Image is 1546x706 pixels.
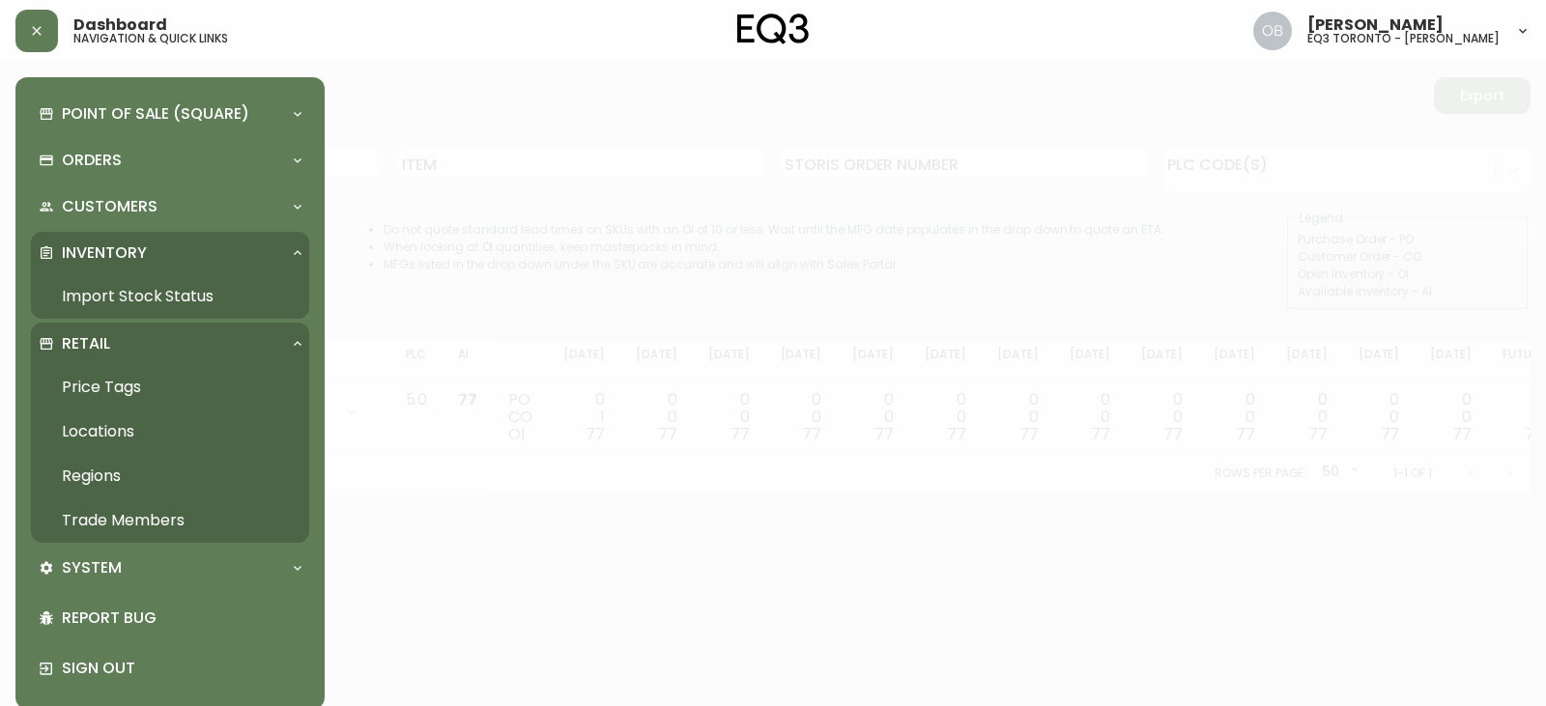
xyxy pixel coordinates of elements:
a: Price Tags [31,365,309,409]
p: Sign Out [62,658,301,679]
a: Import Stock Status [31,274,309,319]
h5: eq3 toronto - [PERSON_NAME] [1307,33,1500,44]
div: Sign Out [31,643,309,693]
span: Dashboard [73,17,167,33]
a: Regions [31,454,309,498]
img: logo [737,14,809,44]
div: System [31,547,309,589]
p: System [62,557,122,579]
img: 8e0065c524da89c5c924d5ed86cfe468 [1253,12,1292,50]
div: Customers [31,185,309,228]
a: Trade Members [31,498,309,543]
div: Report Bug [31,593,309,643]
div: Point of Sale (Square) [31,93,309,135]
p: Retail [62,333,110,354]
p: Customers [62,196,157,217]
a: Locations [31,409,309,454]
p: Report Bug [62,607,301,629]
span: [PERSON_NAME] [1307,17,1444,33]
div: Retail [31,323,309,365]
p: Orders [62,150,122,171]
div: Inventory [31,232,309,274]
div: Orders [31,139,309,182]
p: Point of Sale (Square) [62,103,249,125]
h5: navigation & quick links [73,33,228,44]
p: Inventory [62,242,147,264]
